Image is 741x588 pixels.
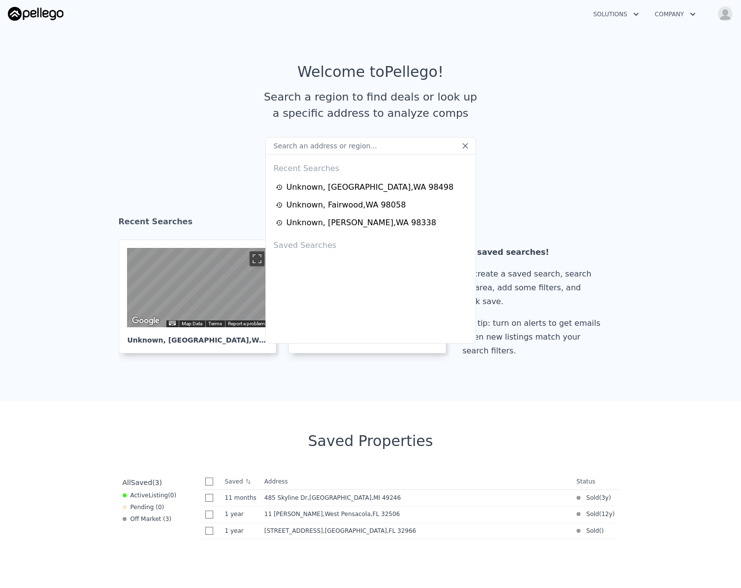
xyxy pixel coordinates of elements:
[276,217,469,229] a: Unknown, [PERSON_NAME],WA 98338
[127,248,268,327] div: Map
[276,199,469,211] a: Unknown, Fairwood,WA 98058
[221,474,260,489] th: Saved
[585,5,647,23] button: Solutions
[265,137,476,155] input: Search an address or region...
[250,251,264,266] button: Toggle fullscreen view
[225,527,257,535] time: 2024-07-12 19:42
[601,494,609,502] time: 2022-10-03 10:07
[270,155,472,178] div: Recent Searches
[307,494,405,501] span: , [GEOGRAPHIC_DATA]
[462,316,604,358] div: Pro tip: turn on alerts to get emails when new listings match your search filters.
[119,208,623,240] div: Recent Searches
[462,267,604,309] div: To create a saved search, search an area, add some filters, and click save.
[260,89,481,121] div: Search a region to find deals or look up a specific address to analyze comps
[131,479,152,486] span: Saved
[260,474,573,490] th: Address
[129,314,162,327] a: Open this area in Google Maps (opens a new window)
[127,327,268,345] div: Unknown , [GEOGRAPHIC_DATA]
[8,7,64,21] img: Pellego
[228,321,265,326] a: Report a problem
[387,527,416,534] span: , FL 32966
[297,63,444,81] div: Welcome to Pellego !
[462,245,604,259] div: No saved searches!
[601,527,604,535] span: )
[149,492,168,499] span: Listing
[119,240,284,353] a: Map Unknown, [GEOGRAPHIC_DATA],WA 98498
[264,494,308,501] span: 485 Skyline Dr
[580,494,602,502] span: Sold (
[717,6,733,22] img: avatar
[573,474,619,490] th: Status
[612,510,615,518] span: )
[580,510,602,518] span: Sold (
[371,494,401,501] span: , MI 49246
[225,510,257,518] time: 2024-09-03 18:59
[249,336,291,344] span: , WA 98498
[270,232,472,255] div: Saved Searches
[123,503,164,511] div: Pending ( 0 )
[374,336,416,344] span: , WA 98058
[580,527,602,535] span: Sold (
[208,321,222,326] a: Terms (opens in new tab)
[169,321,176,325] button: Keyboard shortcuts
[287,181,454,193] div: Unknown , [GEOGRAPHIC_DATA] , WA 98498
[287,217,436,229] div: Unknown , [PERSON_NAME] , WA 98338
[264,527,323,534] span: [STREET_ADDRESS]
[225,494,257,502] time: 2024-10-30 04:35
[601,510,612,518] time: 2013-05-14 13:00
[123,478,162,487] div: All ( 3 )
[647,5,704,23] button: Company
[323,511,404,518] span: , West Pensacola
[323,527,420,534] span: , [GEOGRAPHIC_DATA]
[127,248,268,327] div: Street View
[119,432,623,450] div: Saved Properties
[130,491,177,499] span: Active ( 0 )
[264,511,323,518] span: 11 [PERSON_NAME]
[123,515,172,523] div: Off Market ( 3 )
[287,199,406,211] div: Unknown , Fairwood , WA 98058
[129,314,162,327] img: Google
[276,181,469,193] a: Unknown, [GEOGRAPHIC_DATA],WA 98498
[371,511,400,518] span: , FL 32506
[182,320,202,327] button: Map Data
[609,494,611,502] span: )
